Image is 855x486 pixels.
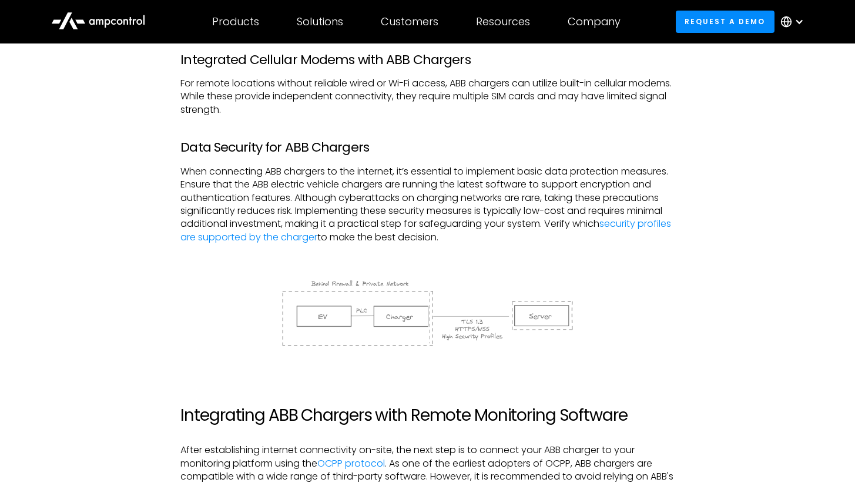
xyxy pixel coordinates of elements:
[381,15,438,28] div: Customers
[212,15,259,28] div: Products
[180,217,671,243] a: security profiles are supported by the charger
[568,15,621,28] div: Company
[180,405,674,425] h2: Integrating ABB Chargers with Remote Monitoring Software
[180,77,674,116] p: For remote locations without reliable wired or Wi-Fi access, ABB chargers can utilize built-in ce...
[297,15,343,28] div: Solutions
[279,277,575,349] img: ABB charger security with firewall and VPN
[180,165,674,244] p: When connecting ABB chargers to the internet, it’s essential to implement basic data protection m...
[180,52,674,68] h3: Integrated Cellular Modems with ABB Chargers
[180,140,674,155] h3: Data Security for ABB Chargers
[476,15,530,28] div: Resources
[317,457,385,470] a: OCPP protocol
[676,11,774,32] a: Request a demo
